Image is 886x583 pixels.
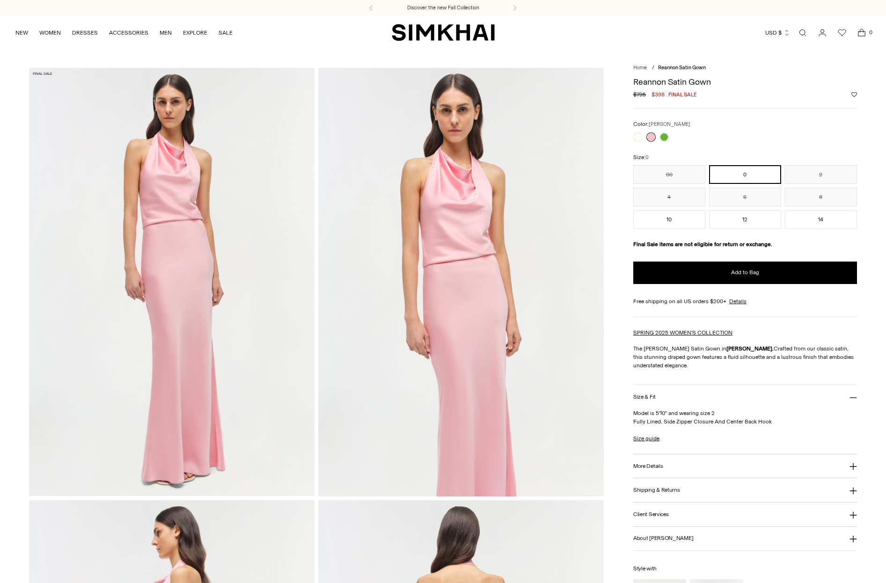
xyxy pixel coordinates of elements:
[785,188,857,206] button: 8
[649,121,690,127] span: [PERSON_NAME]
[633,527,857,551] button: About [PERSON_NAME]
[633,165,705,184] button: 00
[709,165,781,184] button: 0
[633,297,857,306] div: Free shipping on all US orders $200+
[633,120,690,129] label: Color:
[633,463,663,469] h3: More Details
[793,23,812,42] a: Open search modal
[652,90,665,99] span: $398
[645,154,649,160] span: 0
[633,454,857,478] button: More Details
[633,535,693,541] h3: About [PERSON_NAME]
[633,90,646,99] s: $795
[633,503,857,526] button: Client Services
[658,65,706,71] span: Reannon Satin Gown
[633,511,669,517] h3: Client Services
[833,23,851,42] a: Wishlist
[109,22,148,43] a: ACCESSORIES
[633,344,857,370] p: The [PERSON_NAME] Satin Gown in Crafted from our classic satin, this stunning draped gown feature...
[765,22,790,43] button: USD $
[633,434,659,443] a: Size guide
[633,65,647,71] a: Home
[709,210,781,229] button: 12
[633,394,656,400] h3: Size & Fit
[183,22,207,43] a: EXPLORE
[633,78,857,86] h1: Reannon Satin Gown
[633,64,857,72] nav: breadcrumbs
[785,165,857,184] button: 2
[726,345,774,352] strong: [PERSON_NAME].
[729,297,747,306] a: Details
[219,22,233,43] a: SALE
[15,22,28,43] a: NEW
[407,4,479,12] a: Discover the new Fall Collection
[851,92,857,97] button: Add to Wishlist
[633,329,732,336] a: SPRING 2025 WOMEN'S COLLECTION
[392,23,495,42] a: SIMKHAI
[709,188,781,206] button: 6
[852,23,871,42] a: Open cart modal
[633,385,857,409] button: Size & Fit
[866,28,875,36] span: 0
[813,23,832,42] a: Go to the account page
[633,409,857,426] p: Model is 5'10" and wearing size 2 Fully Lined, Side Zipper Closure And Center Back Hook
[72,22,98,43] a: DRESSES
[633,566,857,572] h6: Style with
[785,210,857,229] button: 14
[633,210,705,229] button: 10
[633,478,857,502] button: Shipping & Returns
[633,241,772,248] strong: Final Sale items are not eligible for return or exchange.
[731,269,759,277] span: Add to Bag
[633,487,680,493] h3: Shipping & Returns
[633,153,649,162] label: Size:
[652,64,654,72] div: /
[633,262,857,284] button: Add to Bag
[39,22,61,43] a: WOMEN
[318,68,604,496] img: Reannon Satin Gown
[160,22,172,43] a: MEN
[633,188,705,206] button: 4
[29,68,315,496] img: Reannon Satin Gown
